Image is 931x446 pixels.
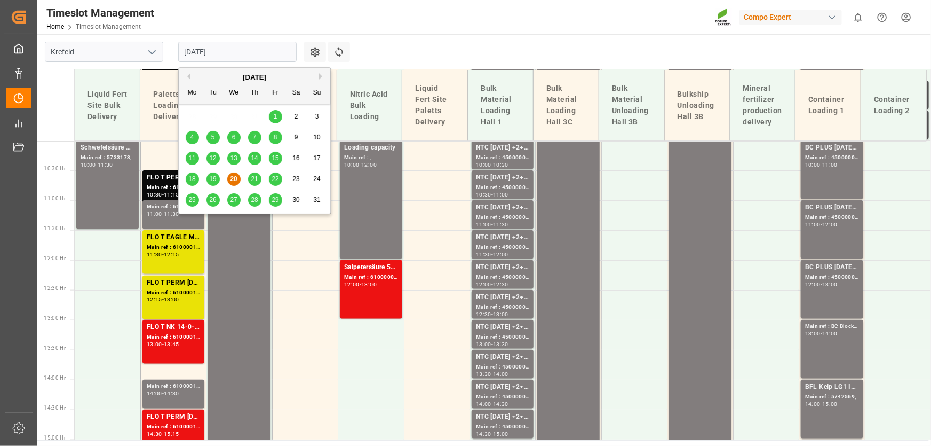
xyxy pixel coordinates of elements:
[211,134,215,141] span: 5
[476,183,529,192] div: Main ref : 4500000134, 2000000058;
[147,173,200,183] div: FLO T PERM [DATE] 25kg (x40) INT;
[805,402,821,406] div: 14:00
[491,282,493,287] div: -
[164,432,179,436] div: 15:15
[46,23,64,30] a: Home
[44,405,66,411] span: 14:30 Hr
[230,154,237,162] span: 13
[295,134,298,141] span: 9
[162,192,164,197] div: -
[292,154,299,162] span: 16
[186,193,199,207] div: Choose Monday, August 25th, 2025
[493,162,508,167] div: 10:30
[147,342,162,347] div: 13:00
[206,131,220,144] div: Choose Tuesday, August 5th, 2025
[290,173,303,186] div: Choose Saturday, August 23rd, 2025
[344,282,360,287] div: 12:00
[476,342,491,347] div: 13:00
[147,297,162,302] div: 12:15
[44,285,66,291] span: 12:30 Hr
[230,196,237,204] span: 27
[870,90,918,121] div: Container Loading 2
[493,432,508,436] div: 15:00
[476,303,529,312] div: Main ref : 4500000140, 2000000058;
[311,152,324,165] div: Choose Sunday, August 17th, 2025
[476,143,529,153] div: NTC [DATE] +2+TE BULK;
[227,87,241,100] div: We
[821,402,822,406] div: -
[311,110,324,123] div: Choose Sunday, August 3rd, 2025
[846,5,870,29] button: show 0 new notifications
[227,152,241,165] div: Choose Wednesday, August 13th, 2025
[269,110,282,123] div: Choose Friday, August 1st, 2025
[98,162,113,167] div: 11:30
[805,282,821,287] div: 12:00
[147,192,162,197] div: 10:30
[491,372,493,377] div: -
[251,175,258,183] span: 21
[186,131,199,144] div: Choose Monday, August 4th, 2025
[493,222,508,227] div: 11:30
[45,42,163,62] input: Type to search/select
[44,345,66,351] span: 13:30 Hr
[209,196,216,204] span: 26
[346,84,394,127] div: Nitric Acid Bulk Loading
[805,153,858,162] div: Main ref : 4500000265, 2000000105;
[476,422,529,432] div: Main ref : 4500000138, 2000000058;
[311,87,324,100] div: Su
[248,87,261,100] div: Th
[344,162,360,167] div: 10:00
[96,162,98,167] div: -
[361,162,377,167] div: 12:00
[715,8,732,27] img: Screenshot%202023-09-29%20at%2010.02.21.png_1712312052.png
[147,382,200,391] div: Main ref : 6100001192,
[491,222,493,227] div: -
[493,252,508,257] div: 12:00
[164,192,179,197] div: 11:15
[44,166,66,171] span: 10:30 Hr
[147,422,200,432] div: Main ref : 6100001224, 2000000720;
[476,372,491,377] div: 13:30
[162,297,164,302] div: -
[805,222,821,227] div: 11:00
[206,193,220,207] div: Choose Tuesday, August 26th, 2025
[313,134,320,141] span: 10
[476,252,491,257] div: 11:30
[821,282,822,287] div: -
[476,202,529,213] div: NTC [DATE] +2+TE BULK;
[46,5,154,21] div: Timeslot Management
[83,84,131,127] div: Liquid Fert Site Bulk Delivery
[227,173,241,186] div: Choose Wednesday, August 20th, 2025
[805,273,858,282] div: Main ref : 4500000159, 2000000018;
[804,90,852,121] div: Container Loading 1
[274,134,277,141] span: 8
[476,232,529,243] div: NTC [DATE] +2+TE BULK;
[476,79,524,132] div: Bulk Material Loading Hall 1
[251,196,258,204] span: 28
[184,73,190,80] button: Previous Month
[805,322,858,331] div: Main ref : BC Blocker,
[805,331,821,336] div: 13:00
[411,79,459,132] div: Liquid Fert Site Paletts Delivery
[274,113,277,120] span: 1
[805,382,858,393] div: BFL Kelp LG1 IBC 1000L (KRE);
[188,175,195,183] span: 18
[344,273,397,282] div: Main ref : 6100000870, 2000000892;
[476,192,491,197] div: 10:30
[313,196,320,204] span: 31
[476,322,529,333] div: NTC [DATE] +2+TE BULK;
[144,44,160,60] button: open menu
[290,87,303,100] div: Sa
[248,131,261,144] div: Choose Thursday, August 7th, 2025
[344,262,397,273] div: Salpetersäure 53 lose;
[673,84,721,127] div: Bulkship Unloading Hall 3B
[805,262,858,273] div: BC PLUS [DATE] 3M 25kg (x42) WW;
[608,79,656,132] div: Bulk Material Unloading Hall 3B
[313,154,320,162] span: 17
[232,134,236,141] span: 6
[290,152,303,165] div: Choose Saturday, August 16th, 2025
[476,393,529,402] div: Main ref : 4500000124, 2000000058;
[248,152,261,165] div: Choose Thursday, August 14th, 2025
[290,193,303,207] div: Choose Saturday, August 30th, 2025
[209,175,216,183] span: 19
